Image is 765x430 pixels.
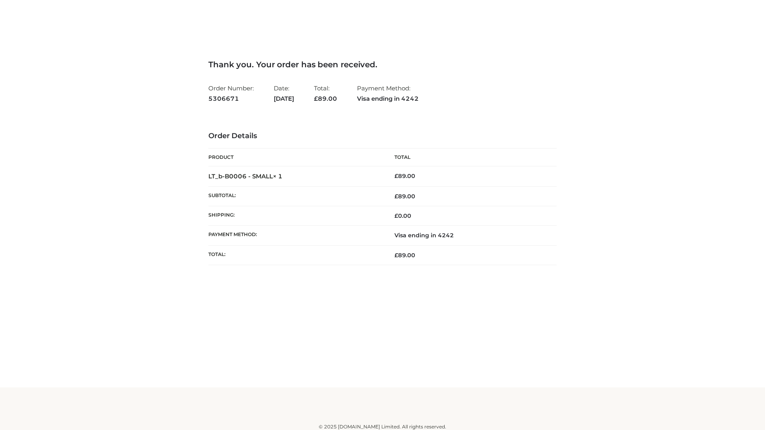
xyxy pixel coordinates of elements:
h3: Order Details [208,132,557,141]
td: Visa ending in 4242 [382,226,557,245]
th: Total: [208,245,382,265]
li: Total: [314,81,337,106]
strong: × 1 [273,172,282,180]
bdi: 0.00 [394,212,411,219]
li: Date: [274,81,294,106]
span: £ [394,212,398,219]
strong: [DATE] [274,94,294,104]
strong: 5306671 [208,94,254,104]
li: Order Number: [208,81,254,106]
strong: Visa ending in 4242 [357,94,419,104]
h3: Thank you. Your order has been received. [208,60,557,69]
th: Payment method: [208,226,382,245]
bdi: 89.00 [394,172,415,180]
th: Shipping: [208,206,382,226]
span: 89.00 [394,252,415,259]
span: £ [394,193,398,200]
th: Total [382,149,557,166]
span: 89.00 [394,193,415,200]
strong: LT_b-B0006 - SMALL [208,172,282,180]
span: 89.00 [314,95,337,102]
span: £ [314,95,318,102]
th: Subtotal: [208,186,382,206]
th: Product [208,149,382,166]
span: £ [394,172,398,180]
li: Payment Method: [357,81,419,106]
span: £ [394,252,398,259]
